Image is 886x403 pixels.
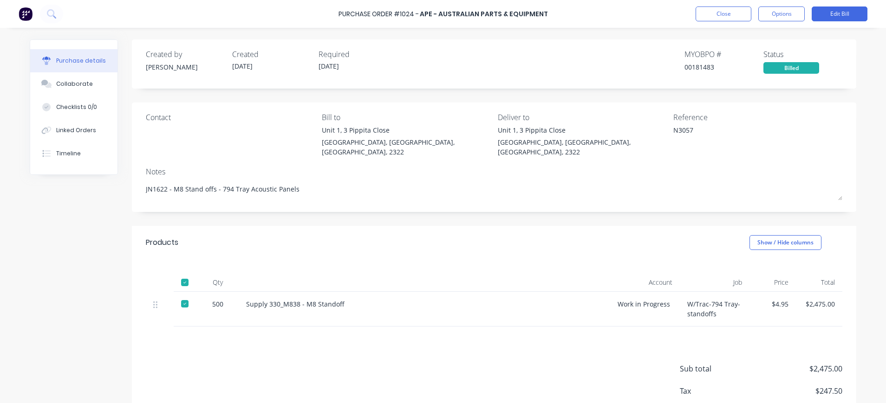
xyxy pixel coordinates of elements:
span: Tax [680,385,749,397]
div: Timeline [56,149,81,158]
div: Account [610,273,680,292]
div: Bill to [322,112,491,123]
div: Billed [763,62,819,74]
div: Notes [146,166,842,177]
div: Linked Orders [56,126,96,134]
div: Unit 1, 3 Pippita Close [322,125,491,135]
div: MYOB PO # [684,49,763,60]
div: Qty [197,273,239,292]
span: $247.50 [749,385,842,397]
div: W/Trac-794 Tray-standoffs [680,292,749,326]
button: Purchase details [30,49,117,72]
button: Linked Orders [30,119,117,142]
div: Checklists 0/0 [56,103,97,111]
span: $2,475.00 [749,363,842,374]
div: Unit 1, 3 Pippita Close [498,125,667,135]
textarea: N3057 [673,125,789,146]
div: $2,475.00 [803,299,835,309]
div: Total [796,273,842,292]
button: Checklists 0/0 [30,96,117,119]
button: Edit Bill [812,6,867,21]
div: 00181483 [684,62,763,72]
div: Collaborate [56,80,93,88]
div: [PERSON_NAME] [146,62,225,72]
div: [GEOGRAPHIC_DATA], [GEOGRAPHIC_DATA], [GEOGRAPHIC_DATA], 2322 [322,137,491,157]
div: Work in Progress [610,292,680,326]
div: Created by [146,49,225,60]
div: Purchase Order #1024 - [339,9,419,19]
div: $4.95 [757,299,788,309]
button: Collaborate [30,72,117,96]
textarea: JN1622 - M8 Stand offs - 794 Tray Acoustic Panels [146,179,842,200]
div: 500 [204,299,231,309]
div: Reference [673,112,842,123]
div: Deliver to [498,112,667,123]
div: Price [749,273,796,292]
div: Status [763,49,842,60]
div: Products [146,237,178,248]
button: Show / Hide columns [749,235,821,250]
div: [GEOGRAPHIC_DATA], [GEOGRAPHIC_DATA], [GEOGRAPHIC_DATA], 2322 [498,137,667,157]
div: APE - Australian Parts & Equipment [420,9,548,19]
button: Close [696,6,751,21]
img: Factory [19,7,33,21]
div: Contact [146,112,315,123]
div: Purchase details [56,57,106,65]
span: Sub total [680,363,749,374]
div: Job [680,273,749,292]
div: Required [319,49,397,60]
button: Options [758,6,805,21]
button: Timeline [30,142,117,165]
div: Supply 330_M838 - M8 Standoff [246,299,603,309]
div: Created [232,49,311,60]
